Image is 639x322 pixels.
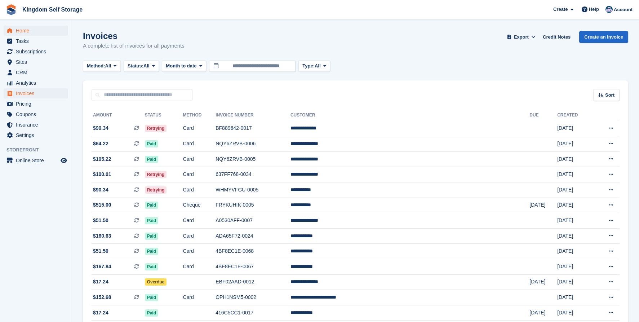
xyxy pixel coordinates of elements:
[216,151,290,167] td: NQY6ZRVB-0005
[302,62,315,70] span: Type:
[16,88,59,98] span: Invoices
[93,294,111,301] span: $152.68
[19,4,85,16] a: Kingdom Self Storage
[514,34,529,41] span: Export
[4,47,68,57] a: menu
[298,60,330,72] button: Type: All
[505,31,537,43] button: Export
[16,155,59,166] span: Online Store
[557,167,593,182] td: [DATE]
[93,217,108,224] span: $51.50
[216,228,290,244] td: ADA65F72-0024
[83,60,121,72] button: Method: All
[183,259,216,275] td: Card
[145,233,158,240] span: Paid
[216,198,290,213] td: FRYKUHIK-0005
[143,62,150,70] span: All
[4,120,68,130] a: menu
[145,248,158,255] span: Paid
[93,201,111,209] span: $515.00
[589,6,599,13] span: Help
[183,110,216,121] th: Method
[105,62,111,70] span: All
[145,125,167,132] span: Retrying
[4,36,68,46] a: menu
[183,228,216,244] td: Card
[16,130,59,140] span: Settings
[4,88,68,98] a: menu
[557,121,593,136] td: [DATE]
[557,110,593,121] th: Created
[93,155,111,163] span: $105.22
[557,259,593,275] td: [DATE]
[128,62,143,70] span: Status:
[83,31,185,41] h1: Invoices
[145,171,167,178] span: Retrying
[16,47,59,57] span: Subscriptions
[183,136,216,152] td: Card
[16,26,59,36] span: Home
[557,151,593,167] td: [DATE]
[4,67,68,78] a: menu
[4,57,68,67] a: menu
[145,202,158,209] span: Paid
[93,309,108,317] span: $17.24
[16,120,59,130] span: Insurance
[93,232,111,240] span: $160.63
[216,121,290,136] td: BF889642-0017
[557,136,593,152] td: [DATE]
[145,309,158,317] span: Paid
[216,305,290,321] td: 416C5CC1-0017
[216,290,290,305] td: OPH1NSM5-0002
[145,294,158,301] span: Paid
[557,228,593,244] td: [DATE]
[93,140,108,147] span: $64.22
[6,146,72,154] span: Storefront
[93,278,108,286] span: $17.24
[557,198,593,213] td: [DATE]
[93,171,111,178] span: $100.01
[529,305,557,321] td: [DATE]
[93,247,108,255] span: $51.50
[4,78,68,88] a: menu
[540,31,573,43] a: Credit Notes
[92,110,145,121] th: Amount
[183,121,216,136] td: Card
[4,26,68,36] a: menu
[16,36,59,46] span: Tasks
[557,182,593,198] td: [DATE]
[290,110,529,121] th: Customer
[183,290,216,305] td: Card
[557,244,593,259] td: [DATE]
[4,99,68,109] a: menu
[614,6,633,13] span: Account
[529,110,557,121] th: Due
[183,167,216,182] td: Card
[216,110,290,121] th: Invoice Number
[216,167,290,182] td: 637FF768-0034
[166,62,196,70] span: Month to date
[553,6,568,13] span: Create
[183,213,216,229] td: Card
[557,290,593,305] td: [DATE]
[83,42,185,50] p: A complete list of invoices for all payments
[4,130,68,140] a: menu
[183,198,216,213] td: Cheque
[529,274,557,290] td: [DATE]
[4,155,68,166] a: menu
[557,305,593,321] td: [DATE]
[216,259,290,275] td: 4BF8EC1E-0067
[216,213,290,229] td: A0530AFF-0007
[16,57,59,67] span: Sites
[315,62,321,70] span: All
[16,67,59,78] span: CRM
[579,31,628,43] a: Create an Invoice
[216,182,290,198] td: WHMYVFGU-0005
[93,124,108,132] span: $90.34
[145,110,183,121] th: Status
[145,263,158,270] span: Paid
[557,274,593,290] td: [DATE]
[216,136,290,152] td: NQY6ZRVB-0006
[605,6,613,13] img: Bradley Werlin
[145,140,158,147] span: Paid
